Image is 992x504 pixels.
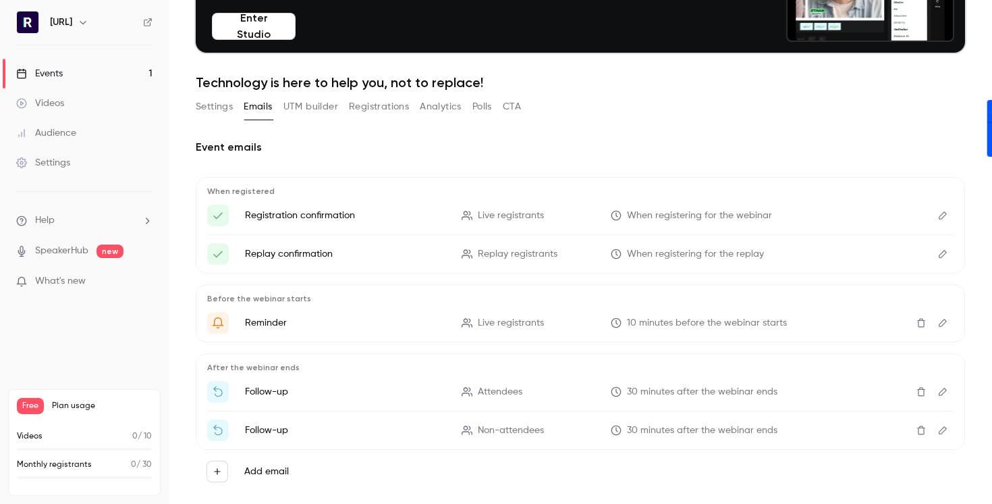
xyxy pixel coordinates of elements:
a: SpeakerHub [35,244,88,258]
p: Reminder [245,316,445,330]
span: When registering for the replay [627,247,764,261]
button: Edit [932,312,954,334]
button: Edit [932,420,954,441]
p: Videos [17,430,43,443]
p: Before the webinar starts [207,293,954,304]
div: Videos [16,97,64,110]
p: Replay confirmation [245,247,445,261]
button: UTM builder [283,96,338,118]
span: Non-attendees [478,424,544,438]
span: 30 minutes after the webinar ends [627,385,777,399]
button: Delete [910,420,932,441]
button: Analytics [420,96,462,118]
label: Add email [244,465,289,478]
button: Delete [910,312,932,334]
p: Follow-up [245,424,445,437]
p: Monthly registrants [17,459,92,471]
p: When registered [207,186,954,197]
span: Live registrants [478,209,544,223]
div: Settings [16,156,70,170]
span: Replay registrants [478,247,557,261]
p: After the webinar ends [207,362,954,373]
button: CTA [503,96,521,118]
button: Delete [910,381,932,403]
span: 0 [131,461,136,469]
span: What's new [35,274,86,288]
button: Enter Studio [212,13,296,40]
span: Free [17,398,44,414]
span: Plan usage [52,401,152,411]
span: 0 [132,432,138,440]
li: help-dropdown-opener [16,213,153,228]
button: Edit [932,243,954,265]
button: Registrations [349,96,409,118]
img: Runnr.ai [17,11,38,33]
p: Follow-up [245,385,445,399]
h6: [URL] [50,16,72,29]
span: Live registrants [478,316,544,330]
span: 10 minutes before the webinar starts [627,316,787,330]
li: Here's your access link to {{ event_name }}! [207,243,954,265]
li: Here is the link to{{ event_name }}! [207,205,954,226]
button: Emails [244,96,272,118]
p: / 30 [131,459,152,471]
span: Attendees [478,385,522,399]
li: {{ event_name }} is about to go live [207,312,954,334]
button: Edit [932,205,954,226]
h1: Technology is here to help you, not to replace! [196,74,965,91]
span: new [97,245,123,258]
h2: Event emails [196,139,965,155]
p: / 10 [132,430,152,443]
span: 30 minutes after the webinar ends [627,424,777,438]
div: Audience [16,126,76,140]
li: Thanks for attending {{ event_name }} [207,381,954,403]
button: Edit [932,381,954,403]
p: Registration confirmation [245,209,445,222]
button: Settings [196,96,233,118]
iframe: Noticeable Trigger [136,276,153,288]
button: Polls [472,96,492,118]
span: Help [35,213,55,228]
li: Watch the replay of {{ event_name }} [207,420,954,441]
div: Events [16,67,63,80]
span: When registering for the webinar [627,209,772,223]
